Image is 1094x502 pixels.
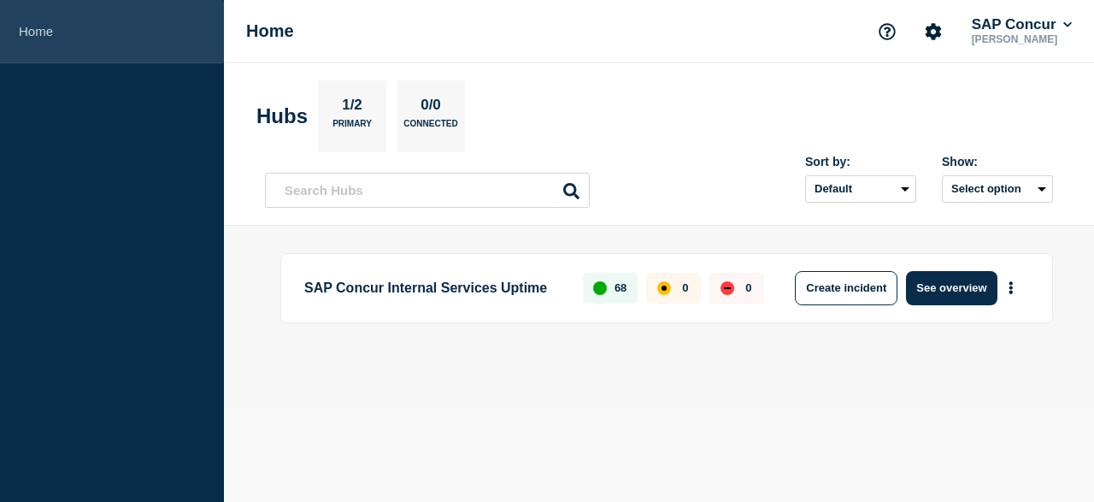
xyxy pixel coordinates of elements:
[415,97,448,119] p: 0/0
[332,119,372,137] p: Primary
[869,14,905,50] button: Support
[403,119,457,137] p: Connected
[265,173,590,208] input: Search Hubs
[745,281,751,294] p: 0
[906,271,997,305] button: See overview
[942,155,1053,168] div: Show:
[336,97,369,119] p: 1/2
[593,281,607,295] div: up
[1000,272,1022,304] button: More actions
[795,271,897,305] button: Create incident
[915,14,951,50] button: Account settings
[682,281,688,294] p: 0
[721,281,734,295] div: down
[805,175,916,203] select: Sort by
[304,271,563,305] p: SAP Concur Internal Services Uptime
[968,16,1075,33] button: SAP Concur
[805,155,916,168] div: Sort by:
[246,21,294,41] h1: Home
[615,281,626,294] p: 68
[942,175,1053,203] button: Select option
[968,33,1075,45] p: [PERSON_NAME]
[256,104,308,128] h2: Hubs
[657,281,671,295] div: affected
